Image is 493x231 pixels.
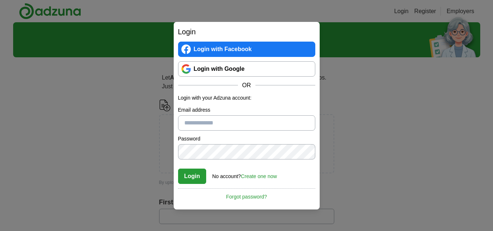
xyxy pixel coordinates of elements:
h2: Login [178,26,315,37]
div: No account? [212,168,277,180]
a: Forgot password? [178,188,315,201]
button: Login [178,169,207,184]
a: Login with Facebook [178,42,315,57]
label: Email address [178,106,315,114]
a: Login with Google [178,61,315,77]
label: Password [178,135,315,143]
a: Create one now [241,173,277,179]
p: Login with your Adzuna account: [178,94,315,102]
span: OR [238,81,255,90]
